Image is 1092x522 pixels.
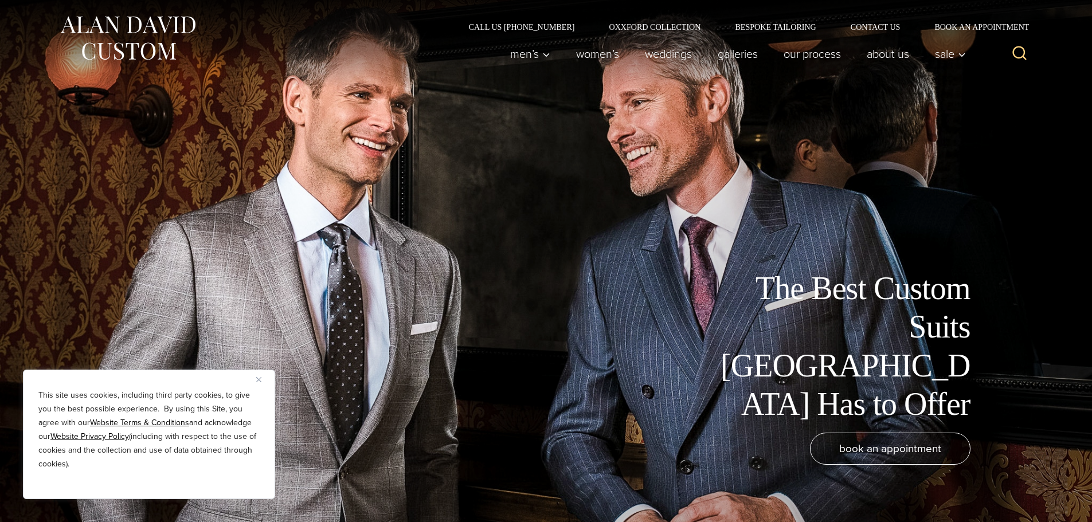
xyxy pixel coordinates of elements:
a: Women’s [563,42,632,65]
p: This site uses cookies, including third party cookies, to give you the best possible experience. ... [38,388,260,471]
a: Website Privacy Policy [50,430,129,442]
a: Oxxford Collection [592,23,718,31]
a: Book an Appointment [917,23,1033,31]
span: book an appointment [839,440,941,457]
nav: Primary Navigation [497,42,972,65]
a: book an appointment [810,433,970,465]
nav: Secondary Navigation [452,23,1034,31]
a: Call Us [PHONE_NUMBER] [452,23,592,31]
button: View Search Form [1006,40,1034,68]
a: weddings [632,42,704,65]
a: Galleries [704,42,770,65]
img: Close [256,377,261,382]
img: Alan David Custom [59,13,197,64]
a: Our Process [770,42,854,65]
a: About Us [854,42,922,65]
span: Men’s [510,48,550,60]
h1: The Best Custom Suits [GEOGRAPHIC_DATA] Has to Offer [713,269,970,423]
button: Close [256,372,270,386]
a: Bespoke Tailoring [718,23,833,31]
a: Contact Us [833,23,918,31]
span: Sale [935,48,966,60]
a: Website Terms & Conditions [90,417,189,429]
